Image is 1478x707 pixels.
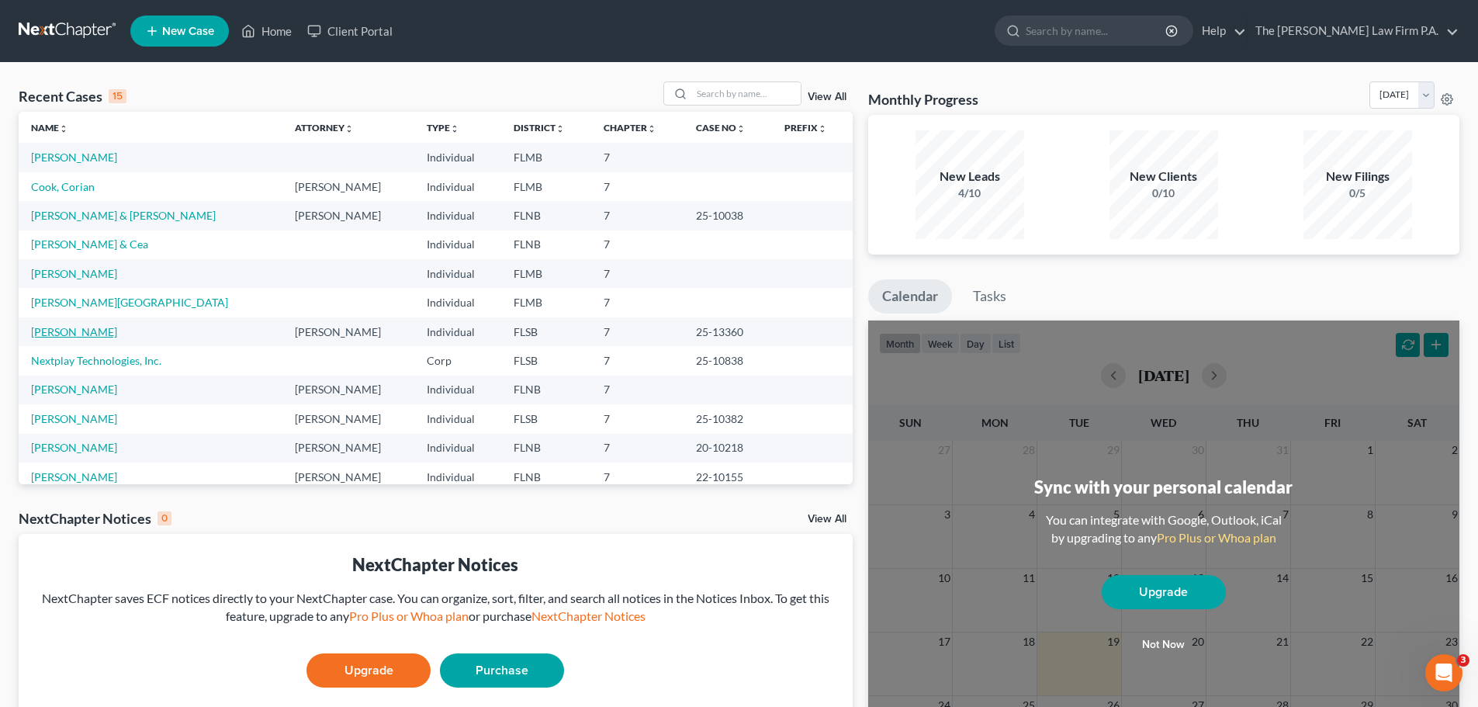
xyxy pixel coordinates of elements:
[1109,168,1218,185] div: New Clients
[591,434,684,463] td: 7
[1157,530,1276,545] a: Pro Plus or Whoa plan
[591,143,684,172] td: 7
[916,168,1024,185] div: New Leads
[162,26,214,37] span: New Case
[501,201,592,230] td: FLNB
[1303,168,1412,185] div: New Filings
[31,151,117,164] a: [PERSON_NAME]
[692,82,801,105] input: Search by name...
[514,122,565,133] a: Districtunfold_more
[501,463,592,491] td: FLNB
[959,279,1020,314] a: Tasks
[696,122,746,133] a: Case Nounfold_more
[591,288,684,317] td: 7
[282,463,414,491] td: [PERSON_NAME]
[868,90,978,109] h3: Monthly Progress
[591,346,684,375] td: 7
[414,346,501,375] td: Corp
[1425,654,1462,691] iframe: Intercom live chat
[31,354,161,367] a: Nextplay Technologies, Inc.
[591,230,684,259] td: 7
[591,376,684,404] td: 7
[1457,654,1469,667] span: 3
[1248,17,1459,45] a: The [PERSON_NAME] Law Firm P.A.
[501,434,592,463] td: FLNB
[31,325,117,338] a: [PERSON_NAME]
[306,653,431,688] a: Upgrade
[591,463,684,491] td: 7
[344,124,354,133] i: unfold_more
[916,185,1024,201] div: 4/10
[31,180,95,193] a: Cook, Corian
[31,296,228,309] a: [PERSON_NAME][GEOGRAPHIC_DATA]
[684,201,772,230] td: 25-10038
[1303,185,1412,201] div: 0/5
[784,122,827,133] a: Prefixunfold_more
[1194,17,1246,45] a: Help
[501,259,592,288] td: FLMB
[19,509,171,528] div: NextChapter Notices
[31,267,117,280] a: [PERSON_NAME]
[157,511,171,525] div: 0
[736,124,746,133] i: unfold_more
[31,122,68,133] a: Nameunfold_more
[501,143,592,172] td: FLMB
[414,201,501,230] td: Individual
[414,317,501,346] td: Individual
[684,404,772,433] td: 25-10382
[591,201,684,230] td: 7
[1102,629,1226,660] button: Not now
[414,230,501,259] td: Individual
[31,553,840,577] div: NextChapter Notices
[31,383,117,396] a: [PERSON_NAME]
[591,317,684,346] td: 7
[1102,575,1226,609] a: Upgrade
[1026,16,1168,45] input: Search by name...
[414,288,501,317] td: Individual
[414,143,501,172] td: Individual
[349,608,469,623] a: Pro Plus or Whoa plan
[501,404,592,433] td: FLSB
[19,87,126,106] div: Recent Cases
[808,514,846,525] a: View All
[282,404,414,433] td: [PERSON_NAME]
[684,434,772,463] td: 20-10218
[501,230,592,259] td: FLNB
[282,434,414,463] td: [PERSON_NAME]
[414,376,501,404] td: Individual
[109,89,126,103] div: 15
[556,124,565,133] i: unfold_more
[282,317,414,346] td: [PERSON_NAME]
[1109,185,1218,201] div: 0/10
[282,376,414,404] td: [PERSON_NAME]
[31,590,840,626] div: NextChapter saves ECF notices directly to your NextChapter case. You can organize, sort, filter, ...
[808,92,846,102] a: View All
[414,434,501,463] td: Individual
[414,259,501,288] td: Individual
[414,404,501,433] td: Individual
[868,279,952,314] a: Calendar
[59,124,68,133] i: unfold_more
[414,463,501,491] td: Individual
[440,653,564,688] a: Purchase
[647,124,656,133] i: unfold_more
[591,404,684,433] td: 7
[282,172,414,201] td: [PERSON_NAME]
[1040,511,1288,547] div: You can integrate with Google, Outlook, iCal by upgrading to any
[427,122,459,133] a: Typeunfold_more
[31,237,148,251] a: [PERSON_NAME] & Cea
[684,317,772,346] td: 25-13360
[414,172,501,201] td: Individual
[501,172,592,201] td: FLMB
[31,470,117,483] a: [PERSON_NAME]
[501,288,592,317] td: FLMB
[501,317,592,346] td: FLSB
[450,124,459,133] i: unfold_more
[1034,475,1293,499] div: Sync with your personal calendar
[531,608,646,623] a: NextChapter Notices
[684,463,772,491] td: 22-10155
[299,17,400,45] a: Client Portal
[31,412,117,425] a: [PERSON_NAME]
[501,376,592,404] td: FLNB
[234,17,299,45] a: Home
